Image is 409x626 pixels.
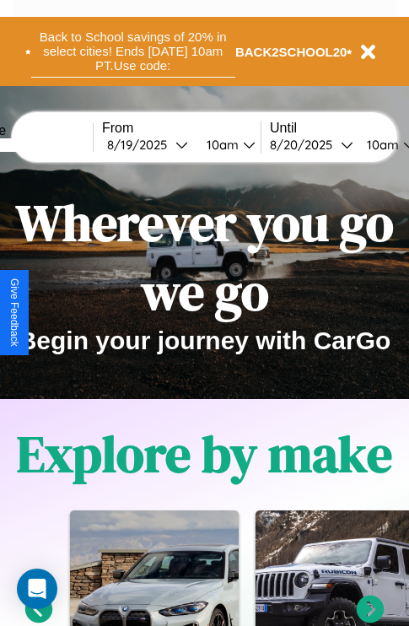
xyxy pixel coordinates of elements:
[17,419,392,488] h1: Explore by make
[270,137,341,153] div: 8 / 20 / 2025
[107,137,175,153] div: 8 / 19 / 2025
[17,569,57,609] div: Open Intercom Messenger
[358,137,403,153] div: 10am
[102,136,193,154] button: 8/19/2025
[198,137,243,153] div: 10am
[31,25,235,78] button: Back to School savings of 20% in select cities! Ends [DATE] 10am PT.Use code:
[193,136,261,154] button: 10am
[8,278,20,347] div: Give Feedback
[235,45,347,59] b: BACK2SCHOOL20
[102,121,261,136] label: From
